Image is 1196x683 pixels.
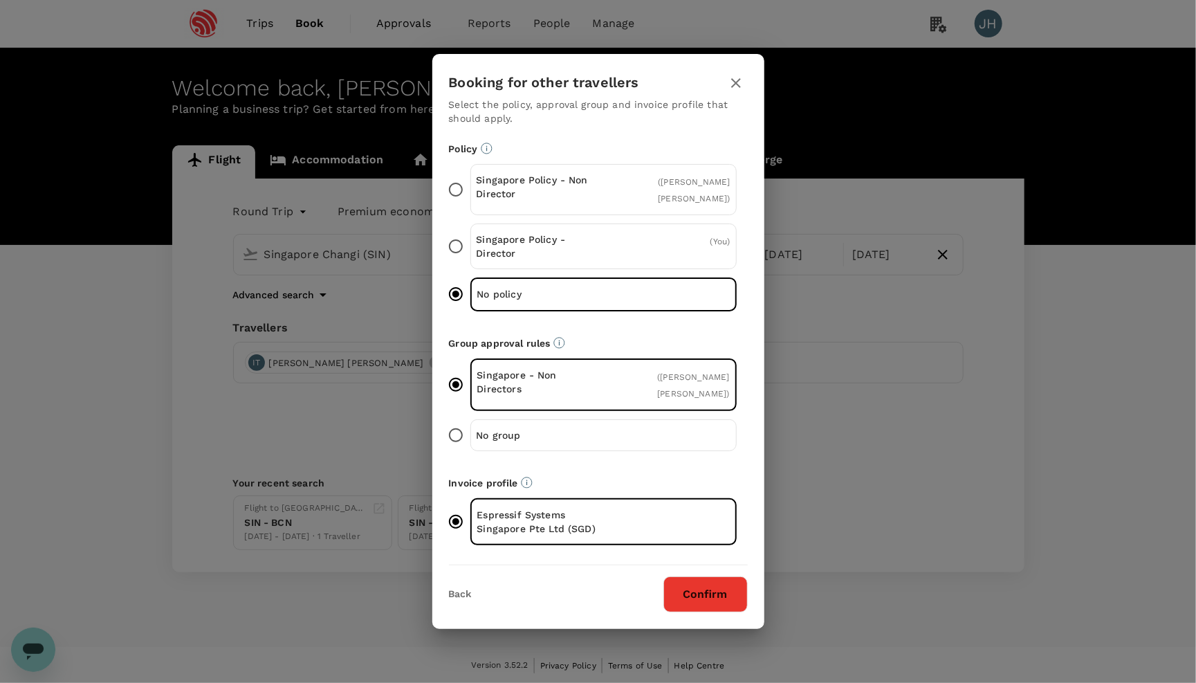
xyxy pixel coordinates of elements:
[449,75,639,91] h3: Booking for other travellers
[481,143,493,154] svg: Booking restrictions are based on the selected travel policy.
[477,368,604,396] p: Singapore - Non Directors
[449,336,748,350] p: Group approval rules
[657,372,729,399] span: ( [PERSON_NAME] [PERSON_NAME] )
[710,237,730,246] span: ( You )
[449,589,472,600] button: Back
[477,173,604,201] p: Singapore Policy - Non Director
[663,576,748,612] button: Confirm
[449,476,748,490] p: Invoice profile
[658,177,730,203] span: ( [PERSON_NAME] [PERSON_NAME] )
[477,508,604,536] p: Espressif Systems Singapore Pte Ltd (SGD)
[477,233,604,260] p: Singapore Policy - Director
[553,337,565,349] svg: Default approvers or custom approval rules (if available) are based on the user group.
[477,428,604,442] p: No group
[449,98,748,125] p: Select the policy, approval group and invoice profile that should apply.
[449,142,748,156] p: Policy
[477,287,604,301] p: No policy
[521,477,533,489] svg: The payment currency and company information are based on the selected invoice profile.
